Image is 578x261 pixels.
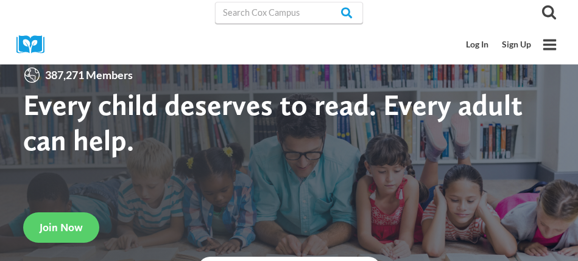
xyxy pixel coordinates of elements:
[215,2,364,24] input: Search Cox Campus
[538,33,562,57] button: Open menu
[23,212,99,242] a: Join Now
[16,35,53,54] img: Cox Campus
[460,33,496,56] a: Log In
[40,221,83,234] span: Join Now
[23,87,523,157] strong: Every child deserves to read. Every adult can help.
[41,66,137,84] span: 387,271 Members
[460,33,538,56] nav: Secondary Mobile Navigation
[495,33,538,56] a: Sign Up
